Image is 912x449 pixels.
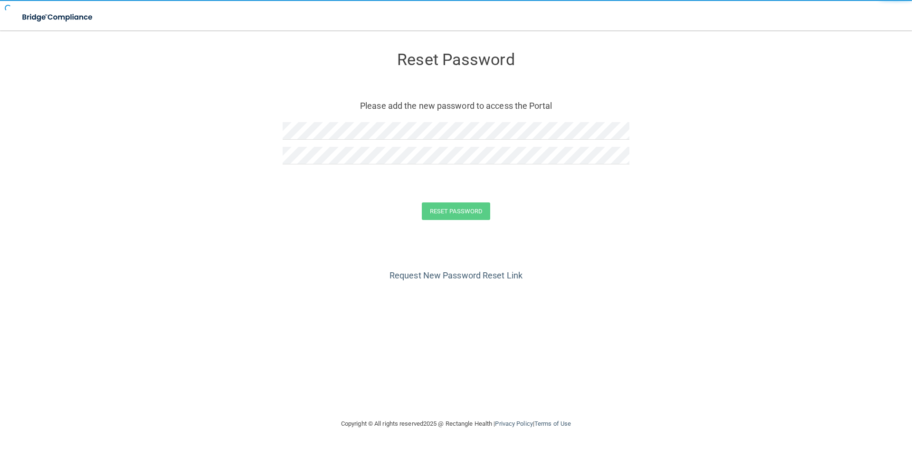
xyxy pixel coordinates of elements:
[283,409,629,439] div: Copyright © All rights reserved 2025 @ Rectangle Health | |
[422,202,490,220] button: Reset Password
[495,420,532,427] a: Privacy Policy
[389,270,522,280] a: Request New Password Reset Link
[534,420,571,427] a: Terms of Use
[14,8,102,27] img: bridge_compliance_login_screen.278c3ca4.svg
[283,51,629,68] h3: Reset Password
[290,98,622,114] p: Please add the new password to access the Portal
